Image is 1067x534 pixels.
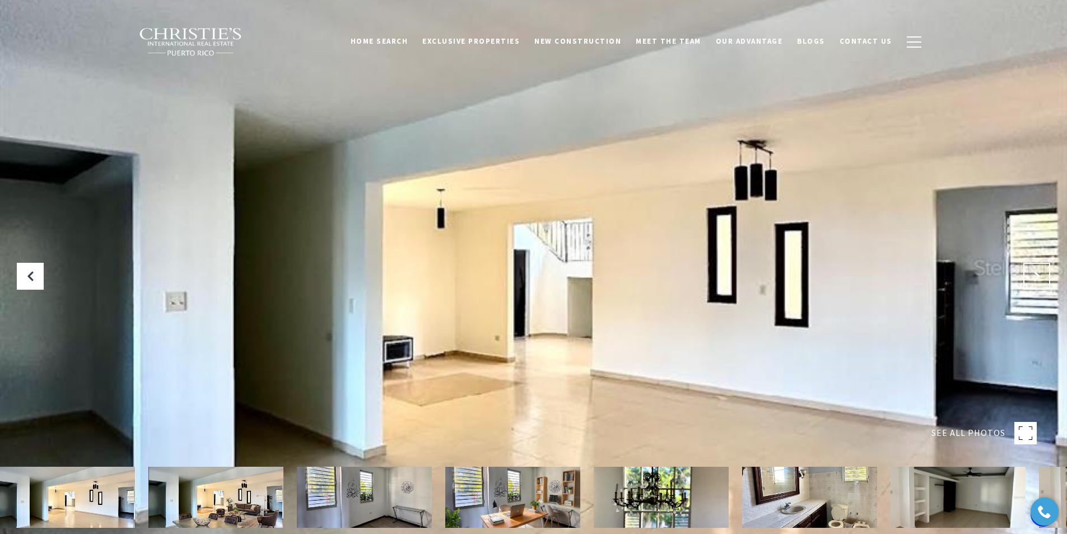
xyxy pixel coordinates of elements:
a: Exclusive Properties [415,31,527,52]
a: New Construction [527,31,628,52]
img: Carr. 414 KM 11.3 [297,467,432,528]
a: Home Search [343,31,416,52]
span: SEE ALL PHOTOS [931,426,1005,440]
img: Carr. 414 KM 11.3 [445,467,580,528]
img: Carr. 414 KM 11.3 [148,467,283,528]
span: New Construction [534,36,621,46]
button: Previous Slide [17,263,44,290]
img: Carr. 414 KM 11.3 [891,467,1026,528]
img: Christie's International Real Estate black text logo [139,27,243,57]
span: Blogs [797,36,825,46]
a: Blogs [790,31,832,52]
span: Our Advantage [716,36,783,46]
a: Our Advantage [709,31,790,52]
span: Contact Us [840,36,892,46]
img: Carr. 414 KM 11.3 [594,467,729,528]
button: Next Slide [1023,263,1050,290]
a: Meet the Team [628,31,709,52]
span: Exclusive Properties [422,36,520,46]
img: Carr. 414 KM 11.3 [742,467,877,528]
